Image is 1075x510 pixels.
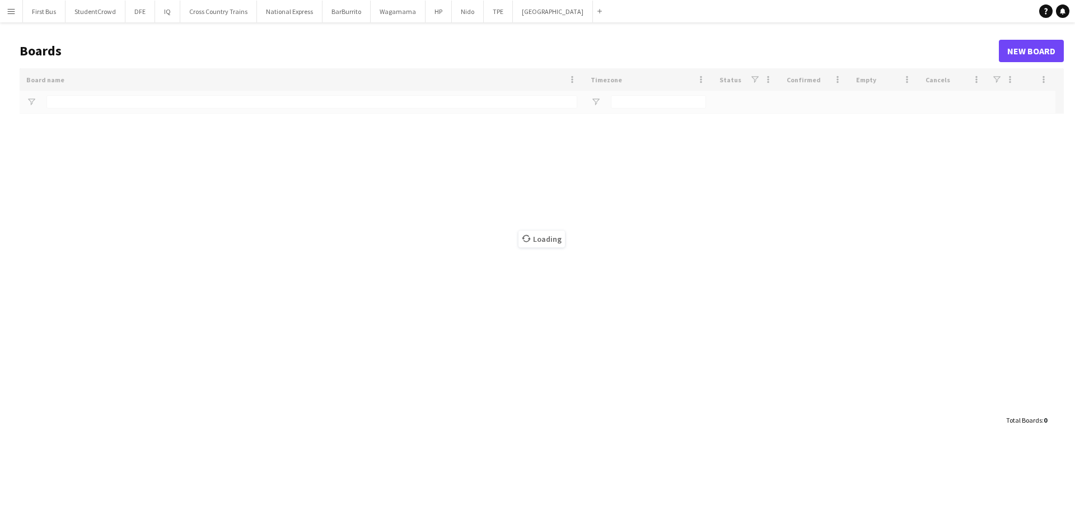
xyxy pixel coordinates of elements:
[452,1,484,22] button: Nido
[513,1,593,22] button: [GEOGRAPHIC_DATA]
[518,231,565,247] span: Loading
[1006,416,1042,424] span: Total Boards
[322,1,371,22] button: BarBurrito
[1006,409,1047,431] div: :
[20,43,999,59] h1: Boards
[125,1,155,22] button: DFE
[999,40,1064,62] a: New Board
[257,1,322,22] button: National Express
[180,1,257,22] button: Cross Country Trains
[484,1,513,22] button: TPE
[426,1,452,22] button: HP
[371,1,426,22] button: Wagamama
[66,1,125,22] button: StudentCrowd
[1044,416,1047,424] span: 0
[155,1,180,22] button: IQ
[23,1,66,22] button: First Bus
